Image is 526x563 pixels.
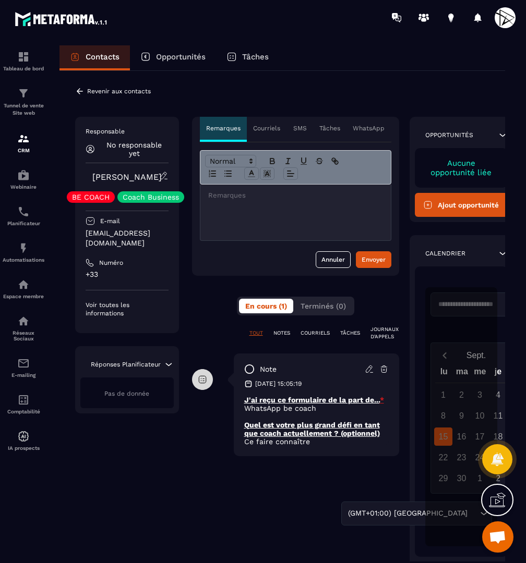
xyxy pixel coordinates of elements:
img: automations [17,242,30,254]
img: automations [17,278,30,291]
p: Responsable [86,127,169,136]
img: formation [17,87,30,100]
a: formationformationCRM [3,125,44,161]
p: Tunnel de vente Site web [3,102,44,117]
p: [DATE] 15:05:19 [255,380,302,388]
img: automations [17,430,30,443]
p: +33 [86,270,169,279]
img: social-network [17,315,30,327]
p: Tâches [319,124,340,132]
a: accountantaccountantComptabilité [3,386,44,422]
p: Réseaux Sociaux [3,330,44,341]
button: Ajout opportunité [415,193,508,217]
span: En cours (1) [245,302,287,310]
p: Planificateur [3,221,44,226]
img: formation [17,132,30,145]
a: emailemailE-mailing [3,349,44,386]
img: accountant [17,394,30,406]
p: Comptabilité [3,409,44,414]
p: Contacts [86,52,119,62]
p: TOUT [249,329,263,337]
p: Coach Business [123,193,179,201]
a: [PERSON_NAME] [92,172,162,182]
div: je [489,364,507,383]
span: Terminés (0) [301,302,346,310]
img: logo [15,9,109,28]
a: Opportunités [130,45,216,70]
p: No responsable yet [100,141,169,157]
u: J'ai reçu ce formulaire de la part de... [244,396,380,404]
p: Webinaire [3,184,44,190]
a: Contacts [59,45,130,70]
p: JOURNAUX D'APPELS [370,326,399,340]
a: automationsautomationsWebinaire [3,161,44,198]
div: Search for option [341,501,492,525]
a: schedulerschedulerPlanificateur [3,198,44,234]
img: automations [17,169,30,181]
p: Aucune opportunité liée [425,158,498,177]
p: Courriels [253,124,280,132]
p: Espace membre [3,293,44,299]
u: Quel est votre plus grand défi en tant que coach actuellement ? (optionnel) [244,421,380,437]
p: WhatsApp be coach [244,404,389,412]
p: WhatsApp [353,124,385,132]
p: COURRIELS [301,329,330,337]
button: Annuler [316,251,351,268]
p: TÂCHES [340,329,360,337]
p: E-mailing [3,372,44,378]
a: automationsautomationsAutomatisations [3,234,44,271]
button: En cours (1) [239,299,293,313]
p: Numéro [99,259,123,267]
span: (GMT+01:00) [GEOGRAPHIC_DATA] [345,508,470,519]
div: 11 [489,407,507,425]
p: [EMAIL_ADDRESS][DOMAIN_NAME] [86,228,169,248]
img: scheduler [17,205,30,218]
p: Automatisations [3,257,44,263]
p: IA prospects [3,445,44,451]
p: Opportunités [425,131,473,139]
p: BE COACH [72,193,110,201]
img: formation [17,51,30,63]
a: formationformationTableau de bord [3,43,44,79]
p: CRM [3,148,44,153]
p: NOTES [273,329,290,337]
p: Réponses Planificateur [91,360,161,369]
a: Tâches [216,45,279,70]
p: note [260,364,277,374]
p: Opportunités [156,52,206,62]
p: SMS [293,124,307,132]
p: E-mail [100,217,120,225]
img: email [17,357,30,370]
div: 18 [489,427,507,446]
p: Ce faire connaître [244,437,389,446]
a: formationformationTunnel de vente Site web [3,79,44,125]
p: Tableau de bord [3,66,44,71]
p: Tâches [242,52,269,62]
p: Voir toutes les informations [86,301,169,317]
a: automationsautomationsEspace membre [3,271,44,307]
div: Envoyer [362,254,386,265]
a: social-networksocial-networkRéseaux Sociaux [3,307,44,349]
p: Revenir aux contacts [87,88,151,95]
div: Ouvrir le chat [482,521,513,553]
p: Remarques [206,124,241,132]
p: Calendrier [425,249,465,258]
button: Terminés (0) [294,299,352,313]
span: Pas de donnée [104,390,149,397]
button: Envoyer [356,251,391,268]
div: 4 [489,386,507,404]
